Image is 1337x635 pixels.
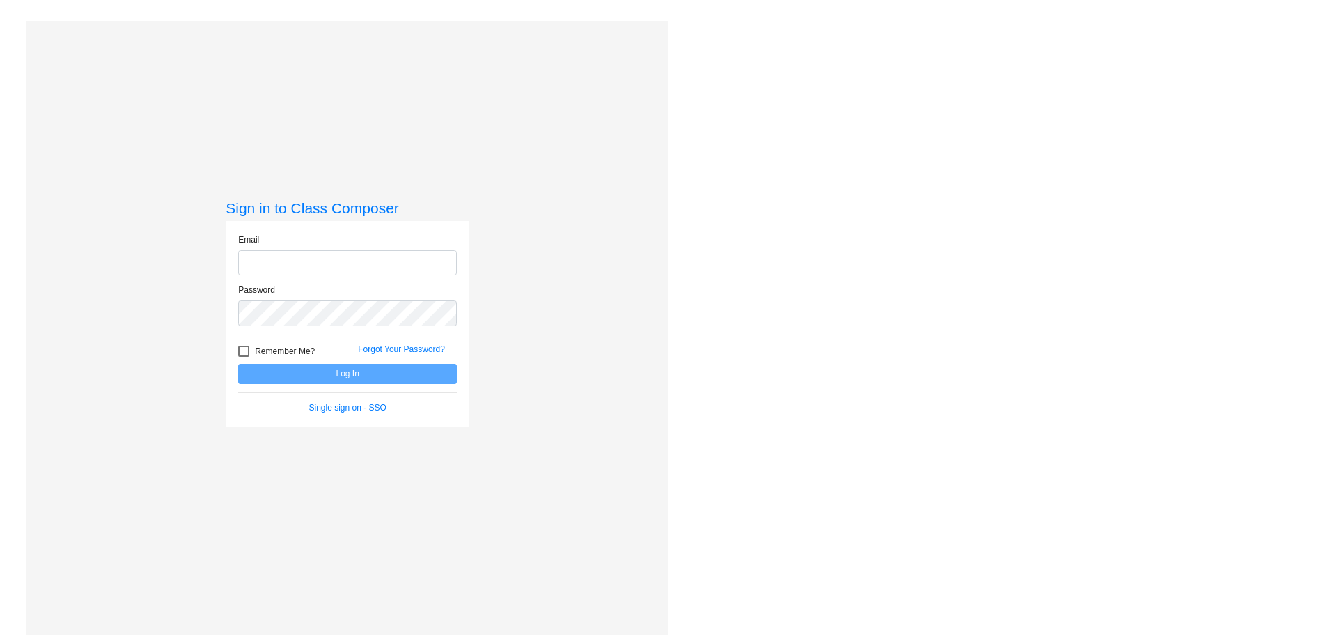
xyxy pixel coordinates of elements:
a: Forgot Your Password? [358,344,445,354]
label: Email [238,234,259,246]
span: Remember Me? [255,343,315,360]
button: Log In [238,364,457,384]
h3: Sign in to Class Composer [226,199,469,217]
a: Single sign on - SSO [309,403,386,413]
label: Password [238,284,275,296]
